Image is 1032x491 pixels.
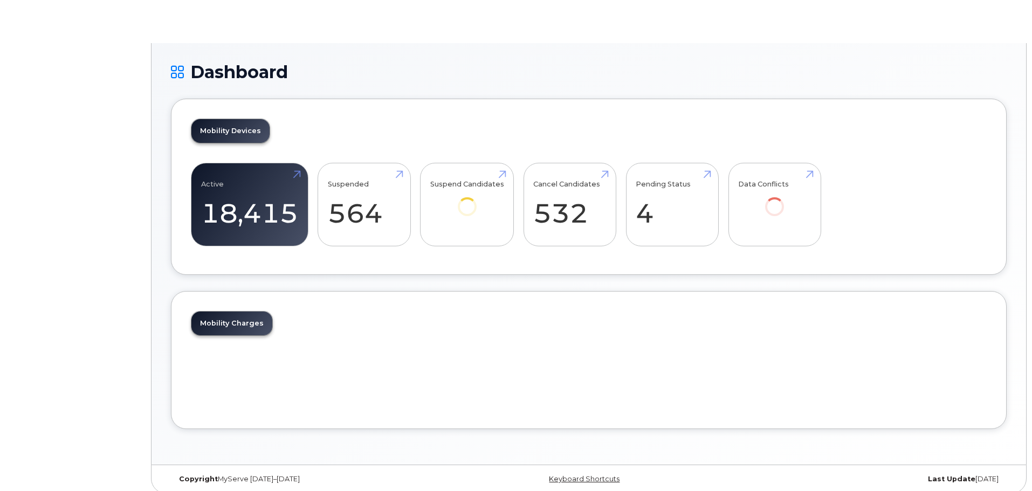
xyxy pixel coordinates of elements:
a: Mobility Devices [191,119,270,143]
a: Mobility Charges [191,312,272,335]
h1: Dashboard [171,63,1007,81]
strong: Copyright [179,475,218,483]
a: Suspended 564 [328,169,401,240]
div: [DATE] [728,475,1007,483]
a: Keyboard Shortcuts [549,475,620,483]
strong: Last Update [928,475,975,483]
a: Suspend Candidates [430,169,504,231]
a: Active 18,415 [201,169,298,240]
div: MyServe [DATE]–[DATE] [171,475,450,483]
a: Data Conflicts [738,169,811,231]
a: Pending Status 4 [636,169,708,240]
a: Cancel Candidates 532 [533,169,606,240]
